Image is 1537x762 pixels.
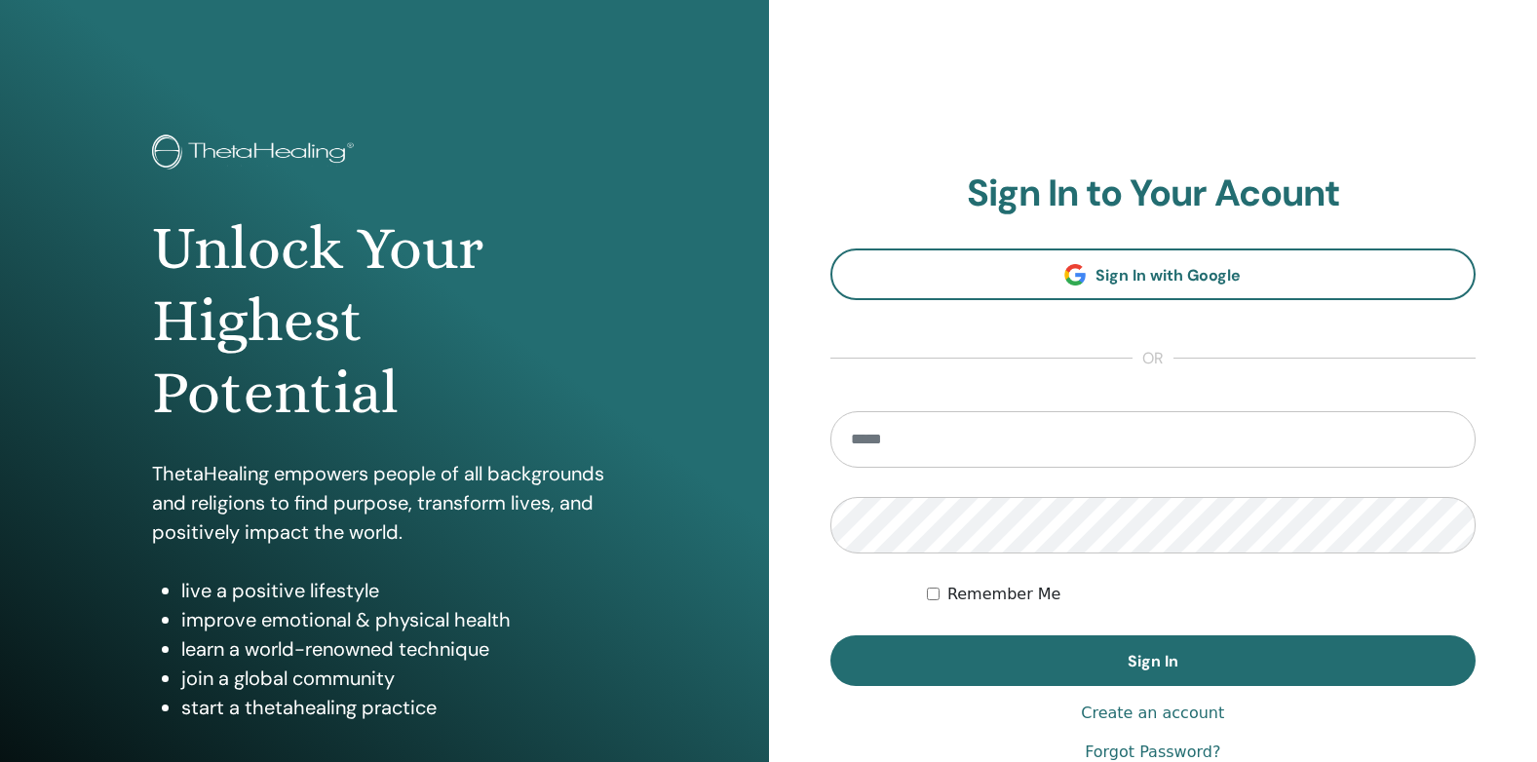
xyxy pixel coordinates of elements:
[1133,347,1173,370] span: or
[152,459,616,547] p: ThetaHealing empowers people of all backgrounds and religions to find purpose, transform lives, a...
[181,634,616,664] li: learn a world-renowned technique
[152,212,616,430] h1: Unlock Your Highest Potential
[830,171,1477,216] h2: Sign In to Your Acount
[830,635,1477,686] button: Sign In
[927,583,1476,606] div: Keep me authenticated indefinitely or until I manually logout
[181,693,616,722] li: start a thetahealing practice
[181,664,616,693] li: join a global community
[830,248,1477,300] a: Sign In with Google
[947,583,1061,606] label: Remember Me
[1081,702,1224,725] a: Create an account
[181,576,616,605] li: live a positive lifestyle
[1128,651,1178,671] span: Sign In
[181,605,616,634] li: improve emotional & physical health
[1095,265,1241,286] span: Sign In with Google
